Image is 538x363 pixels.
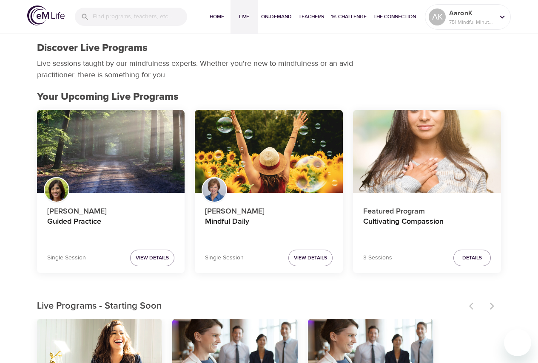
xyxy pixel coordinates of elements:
[288,250,333,266] button: View Details
[261,12,292,21] span: On-Demand
[37,110,185,193] button: Guided Practice
[37,42,148,54] h1: Discover Live Programs
[453,250,491,266] button: Details
[429,8,446,25] div: AK
[27,6,65,25] img: logo
[462,253,482,262] span: Details
[47,202,175,217] p: [PERSON_NAME]
[207,12,227,21] span: Home
[47,217,175,237] h4: Guided Practice
[449,8,494,18] p: AaronK
[504,329,531,356] iframe: Button to launch messaging window
[363,217,491,237] h4: Cultivating Compassion
[130,250,174,266] button: View Details
[37,91,501,103] h2: Your Upcoming Live Programs
[373,12,416,21] span: The Connection
[205,217,333,237] h4: Mindful Daily
[136,253,169,262] span: View Details
[205,253,244,262] p: Single Session
[234,12,254,21] span: Live
[353,110,501,193] button: Cultivating Compassion
[37,58,356,81] p: Live sessions taught by our mindfulness experts. Whether you're new to mindfulness or an avid pra...
[47,253,86,262] p: Single Session
[331,12,367,21] span: 1% Challenge
[363,202,491,217] p: Featured Program
[93,8,187,26] input: Find programs, teachers, etc...
[37,299,464,313] p: Live Programs - Starting Soon
[299,12,324,21] span: Teachers
[363,253,392,262] p: 3 Sessions
[195,110,343,193] button: Mindful Daily
[449,18,494,26] p: 751 Mindful Minutes
[205,202,333,217] p: [PERSON_NAME]
[294,253,327,262] span: View Details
